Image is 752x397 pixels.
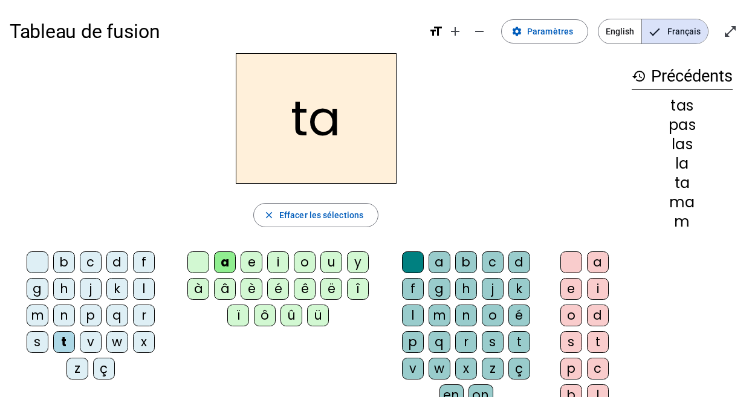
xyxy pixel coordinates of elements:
[241,278,262,300] div: è
[448,24,462,39] mat-icon: add
[402,278,424,300] div: f
[320,278,342,300] div: ë
[53,331,75,353] div: t
[402,331,424,353] div: p
[455,278,477,300] div: h
[279,208,363,222] span: Effacer les sélections
[320,251,342,273] div: u
[80,331,102,353] div: v
[560,278,582,300] div: e
[133,251,155,273] div: f
[482,278,504,300] div: j
[10,12,419,51] h1: Tableau de fusion
[632,215,733,229] div: m
[93,358,115,379] div: ç
[241,251,262,273] div: e
[307,305,329,326] div: ü
[587,251,609,273] div: a
[227,305,249,326] div: ï
[508,331,530,353] div: t
[133,278,155,300] div: l
[429,278,450,300] div: g
[472,24,487,39] mat-icon: remove
[429,251,450,273] div: a
[511,26,522,37] mat-icon: settings
[443,19,467,44] button: Augmenter la taille de la police
[27,331,48,353] div: s
[294,251,316,273] div: o
[632,195,733,210] div: ma
[508,358,530,379] div: ç
[501,19,588,44] button: Paramètres
[66,358,88,379] div: z
[133,305,155,326] div: r
[294,278,316,300] div: ê
[455,331,477,353] div: r
[80,251,102,273] div: c
[560,305,582,326] div: o
[455,251,477,273] div: b
[53,305,75,326] div: n
[723,24,737,39] mat-icon: open_in_full
[106,331,128,353] div: w
[429,358,450,379] div: w
[53,251,75,273] div: b
[455,305,477,326] div: n
[429,305,450,326] div: m
[587,278,609,300] div: i
[632,69,646,83] mat-icon: history
[632,98,733,113] div: tas
[587,305,609,326] div: d
[267,251,289,273] div: i
[482,251,504,273] div: c
[429,24,443,39] mat-icon: format_size
[27,278,48,300] div: g
[429,331,450,353] div: q
[214,278,236,300] div: â
[53,278,75,300] div: h
[214,251,236,273] div: a
[402,305,424,326] div: l
[280,305,302,326] div: û
[527,24,573,39] span: Paramètres
[80,305,102,326] div: p
[632,137,733,152] div: las
[632,176,733,190] div: ta
[236,53,397,184] h2: ta
[718,19,742,44] button: Entrer en plein écran
[106,251,128,273] div: d
[482,358,504,379] div: z
[80,278,102,300] div: j
[455,358,477,379] div: x
[187,278,209,300] div: à
[402,358,424,379] div: v
[598,19,641,44] span: English
[598,19,708,44] mat-button-toggle-group: Language selection
[508,278,530,300] div: k
[482,331,504,353] div: s
[587,358,609,379] div: c
[264,210,274,221] mat-icon: close
[642,19,708,44] span: Français
[133,331,155,353] div: x
[27,305,48,326] div: m
[560,358,582,379] div: p
[632,63,733,90] h3: Précédents
[632,118,733,132] div: pas
[347,278,369,300] div: î
[347,251,369,273] div: y
[587,331,609,353] div: t
[106,278,128,300] div: k
[254,305,276,326] div: ô
[632,157,733,171] div: la
[508,305,530,326] div: é
[106,305,128,326] div: q
[253,203,378,227] button: Effacer les sélections
[508,251,530,273] div: d
[482,305,504,326] div: o
[467,19,491,44] button: Diminuer la taille de la police
[560,331,582,353] div: s
[267,278,289,300] div: é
